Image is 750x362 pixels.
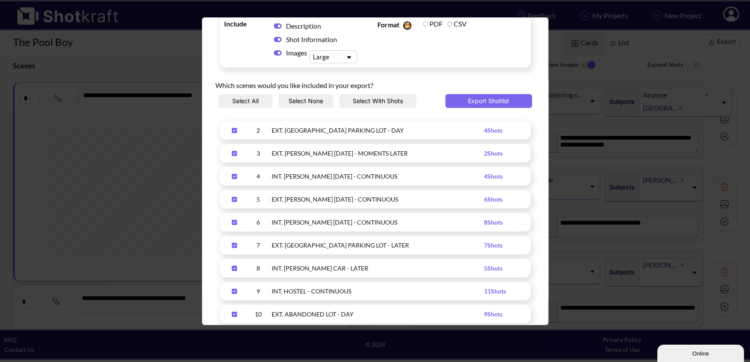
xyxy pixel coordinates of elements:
[215,72,535,94] div: Which scenes would you like included in your export?
[272,286,484,296] div: INT. HOSTEL - CONTINUOUS
[272,194,484,204] div: EXT. [PERSON_NAME] [DATE] - CONTINUOUS
[248,263,269,273] div: 8
[484,264,503,272] span: 5 Shots
[423,20,443,28] label: PDF
[484,173,503,180] span: 4 Shots
[272,309,484,319] div: EXT. ABANDONED LOT - DAY
[484,310,503,318] span: 9 Shots
[248,240,269,250] div: 7
[248,309,269,319] div: 10
[272,240,484,250] div: EXT. [GEOGRAPHIC_DATA] PARKING LOT - LATER
[286,48,309,57] span: Images
[248,217,269,227] div: 6
[484,150,503,157] span: 2 Shots
[224,19,267,28] span: Include
[272,171,484,181] div: INT. [PERSON_NAME] [DATE] - CONTINUOUS
[339,94,416,108] button: Select With Shots
[272,263,484,273] div: INT. [PERSON_NAME] CAR - LATER
[484,287,506,295] span: 11 Shots
[484,127,503,134] span: 4 Shots
[272,125,484,135] div: EXT. [GEOGRAPHIC_DATA] PARKING LOT - DAY
[484,241,503,249] span: 7 Shots
[445,94,532,108] button: Export Shotlist
[272,217,484,227] div: INT. [PERSON_NAME] [DATE] - CONTINUOUS
[248,148,269,158] div: 3
[484,196,503,203] span: 6 Shots
[279,94,333,108] button: Select None
[286,35,337,43] span: Shot Information
[248,125,269,135] div: 2
[202,17,549,325] div: Upload Script
[401,19,413,32] img: Camera Icon
[286,22,321,30] span: Description
[218,94,273,108] button: Select All
[447,20,467,28] label: CSV
[248,171,269,181] div: 4
[657,343,746,362] iframe: chat widget
[248,286,269,296] div: 9
[272,148,484,158] div: EXT. [PERSON_NAME] [DATE] - MOMENTS LATER
[484,219,503,226] span: 8 Shots
[248,194,269,204] div: 5
[377,19,421,32] span: Format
